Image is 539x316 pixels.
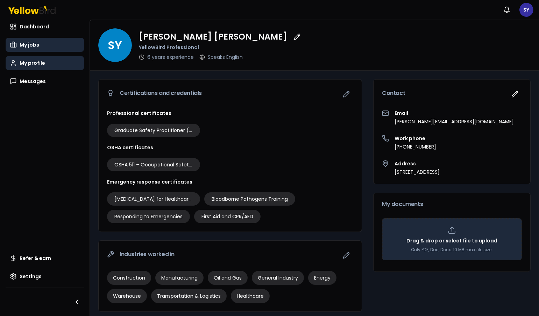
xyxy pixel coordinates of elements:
p: [STREET_ADDRESS] [395,169,440,176]
p: [PHONE_NUMBER] [395,143,436,150]
h3: Professional certificates [107,110,353,117]
span: Oil and Gas [214,274,242,281]
span: Warehouse [113,293,141,300]
a: Messages [6,74,84,88]
div: OSHA 511 – Occupational Safety & Health Standards for General Industry (30-Hour) [107,158,200,171]
span: General Industry [258,274,298,281]
a: My profile [6,56,84,70]
span: Certifications and credentials [120,90,202,96]
h3: Email [395,110,514,117]
span: My documents [382,201,423,207]
span: Bloodborne Pathogens Training [212,195,288,202]
span: Responding to Emergencies [114,213,183,220]
p: Drag & drop or select file to upload [406,237,497,244]
span: Graduate Safety Practitioner (GSP) [114,127,193,134]
h3: OSHA certificates [107,144,353,151]
span: Industries worked in [120,252,175,257]
span: Contact [382,90,405,96]
a: Refer & earn [6,251,84,265]
div: Transportation & Logistics [151,289,227,303]
div: Responding to Emergencies [107,210,190,223]
span: SY [519,3,533,17]
span: SY [98,28,132,62]
p: YellowBird Professional [139,44,304,51]
p: [PERSON_NAME][EMAIL_ADDRESS][DOMAIN_NAME] [395,118,514,125]
span: OSHA 511 – Occupational Safety & Health Standards for General Industry (30-Hour) [114,161,193,168]
span: Construction [113,274,145,281]
div: Manufacturing [155,271,204,285]
div: First Aid and CPR/AED [194,210,261,223]
span: Transportation & Logistics [157,293,221,300]
span: Healthcare [237,293,264,300]
div: General Industry [252,271,304,285]
div: Warehouse [107,289,147,303]
p: Only PDF, Doc, Docx. 10 MB max file size. [411,247,493,253]
div: Healthcare [231,289,270,303]
a: Settings [6,269,84,283]
h3: Emergency response certificates [107,178,353,185]
p: 6 years experience [147,54,194,61]
span: Dashboard [20,23,49,30]
a: My jobs [6,38,84,52]
div: Graduate Safety Practitioner (GSP) [107,124,200,137]
div: Oil and Gas [208,271,248,285]
span: Messages [20,78,46,85]
h3: Work phone [395,135,436,142]
p: [PERSON_NAME] [PERSON_NAME] [139,33,287,41]
span: Manufacturing [161,274,198,281]
div: Energy [308,271,336,285]
span: Refer & earn [20,255,51,262]
span: My profile [20,60,45,67]
h3: Address [395,160,440,167]
span: My jobs [20,41,39,48]
div: Basic Life Support for Healthcare Providers [107,192,200,206]
span: First Aid and CPR/AED [201,213,253,220]
div: Drag & drop or select file to uploadOnly PDF, Doc, Docx. 10 MB max file size. [382,218,522,260]
div: Construction [107,271,151,285]
span: [MEDICAL_DATA] for Healthcare Providers [114,195,193,202]
span: Settings [20,273,42,280]
p: Speaks English [208,54,243,61]
a: Dashboard [6,20,84,34]
span: Energy [314,274,331,281]
div: Bloodborne Pathogens Training [204,192,295,206]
